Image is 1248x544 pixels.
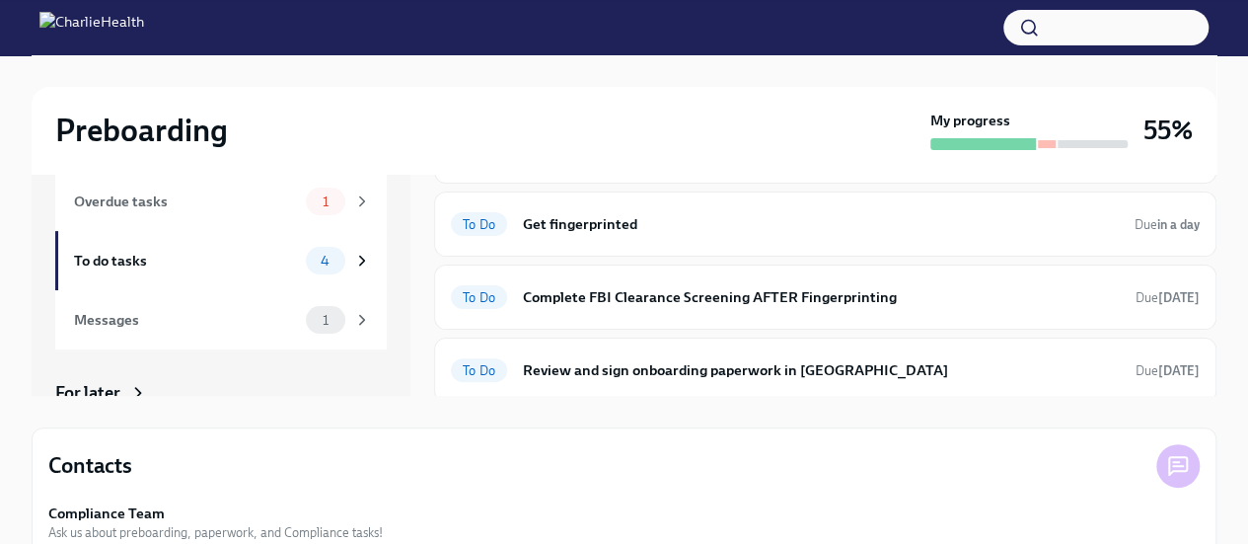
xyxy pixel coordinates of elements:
a: To DoGet fingerprintedDuein a day [451,208,1200,240]
div: To do tasks [74,250,298,272]
h6: Get fingerprinted [523,213,1119,235]
strong: in a day [1157,217,1200,232]
a: To DoReview and sign onboarding paperwork in [GEOGRAPHIC_DATA]Due[DATE] [451,354,1200,386]
img: CharlieHealth [39,12,144,43]
a: To DoComplete FBI Clearance Screening AFTER FingerprintingDue[DATE] [451,281,1200,313]
h2: Preboarding [55,111,228,150]
strong: My progress [930,111,1010,130]
div: Messages [74,309,298,331]
span: August 30th, 2025 06:00 [1136,288,1200,307]
span: 1 [311,194,340,209]
h6: Complete FBI Clearance Screening AFTER Fingerprinting [523,286,1120,308]
a: Overdue tasks1 [55,172,387,231]
span: Due [1136,290,1200,305]
a: Messages1 [55,290,387,350]
span: August 30th, 2025 06:00 [1136,361,1200,380]
h6: Review and sign onboarding paperwork in [GEOGRAPHIC_DATA] [523,359,1120,381]
span: To Do [451,217,507,232]
div: For later [55,381,120,405]
span: To Do [451,363,507,378]
strong: Compliance Team [48,504,165,523]
a: To do tasks4 [55,231,387,290]
strong: [DATE] [1158,290,1200,305]
span: To Do [451,290,507,305]
span: August 27th, 2025 06:00 [1135,215,1200,234]
span: 4 [309,254,341,269]
div: Overdue tasks [74,191,298,212]
h4: Contacts [48,451,132,481]
span: Due [1136,363,1200,378]
h3: 55% [1143,113,1193,148]
span: 1 [311,313,340,328]
a: For later [55,381,387,405]
span: Due [1135,217,1200,232]
strong: [DATE] [1158,363,1200,378]
span: Ask us about preboarding, paperwork, and Compliance tasks! [48,523,383,542]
